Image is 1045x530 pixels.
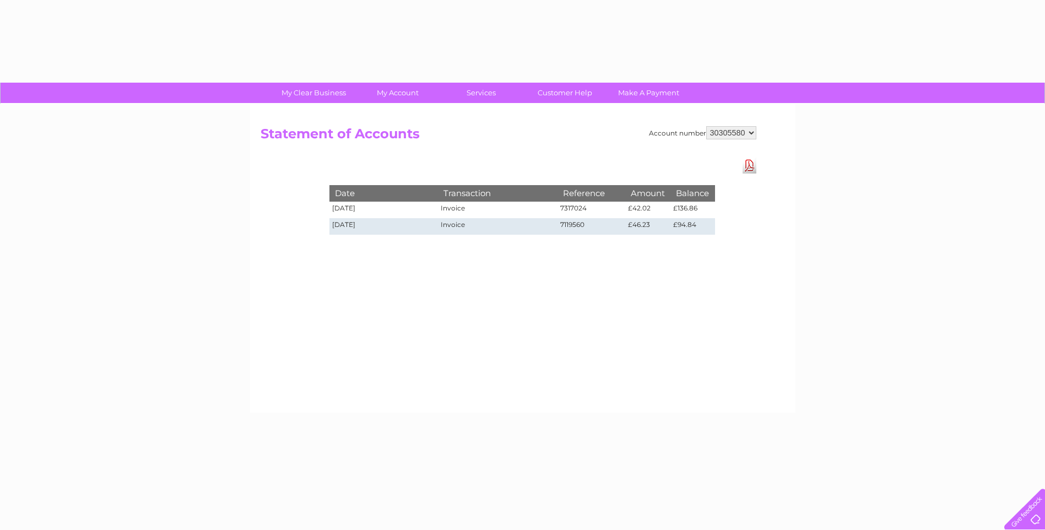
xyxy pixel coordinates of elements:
[743,158,756,174] a: Download Pdf
[557,218,626,235] td: 7119560
[438,218,557,235] td: Invoice
[603,83,694,103] a: Make A Payment
[649,126,756,139] div: Account number
[519,83,610,103] a: Customer Help
[625,218,670,235] td: £46.23
[268,83,359,103] a: My Clear Business
[670,185,714,201] th: Balance
[670,202,714,218] td: £136.86
[438,185,557,201] th: Transaction
[261,126,756,147] h2: Statement of Accounts
[625,185,670,201] th: Amount
[352,83,443,103] a: My Account
[329,202,438,218] td: [DATE]
[329,185,438,201] th: Date
[557,202,626,218] td: 7317024
[329,218,438,235] td: [DATE]
[438,202,557,218] td: Invoice
[557,185,626,201] th: Reference
[436,83,527,103] a: Services
[670,218,714,235] td: £94.84
[625,202,670,218] td: £42.02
